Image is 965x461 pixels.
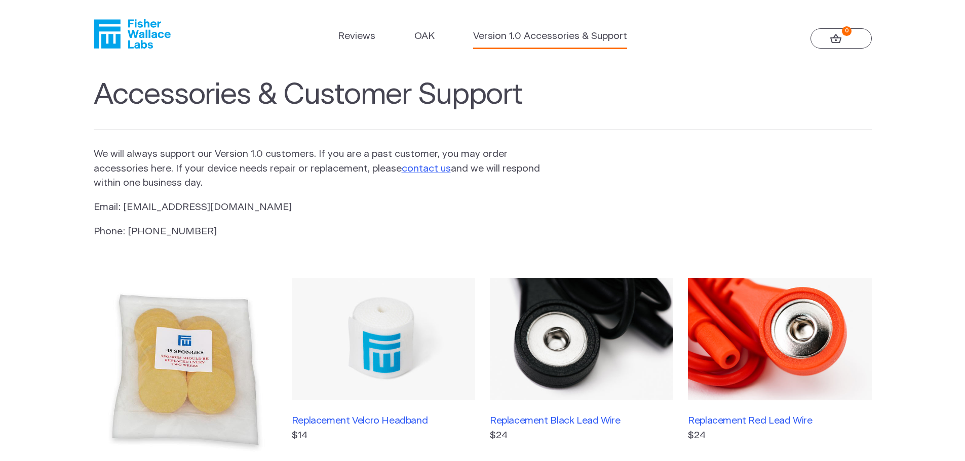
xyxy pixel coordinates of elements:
p: Phone: [PHONE_NUMBER] [94,225,542,239]
p: Email: [EMAIL_ADDRESS][DOMAIN_NAME] [94,200,542,215]
a: 0 [810,28,872,49]
p: $14 [292,429,475,443]
a: Fisher Wallace [94,19,171,49]
a: contact us [402,164,451,174]
h1: Accessories & Customer Support [94,78,872,131]
p: $24 [490,429,673,443]
img: Replacement Black Lead Wire [490,278,673,400]
img: Extra Fisher Wallace Sponges (48 pack) [94,278,277,461]
p: $24 [688,429,871,443]
h3: Replacement Red Lead Wire [688,415,871,427]
h3: Replacement Black Lead Wire [490,415,673,427]
p: We will always support our Version 1.0 customers. If you are a past customer, you may order acces... [94,147,542,191]
a: OAK [414,29,435,44]
a: Reviews [338,29,375,44]
h3: Replacement Velcro Headband [292,415,475,427]
a: Version 1.0 Accessories & Support [473,29,627,44]
img: Replacement Red Lead Wire [688,278,871,400]
img: Replacement Velcro Headband [292,278,475,400]
strong: 0 [842,26,852,36]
